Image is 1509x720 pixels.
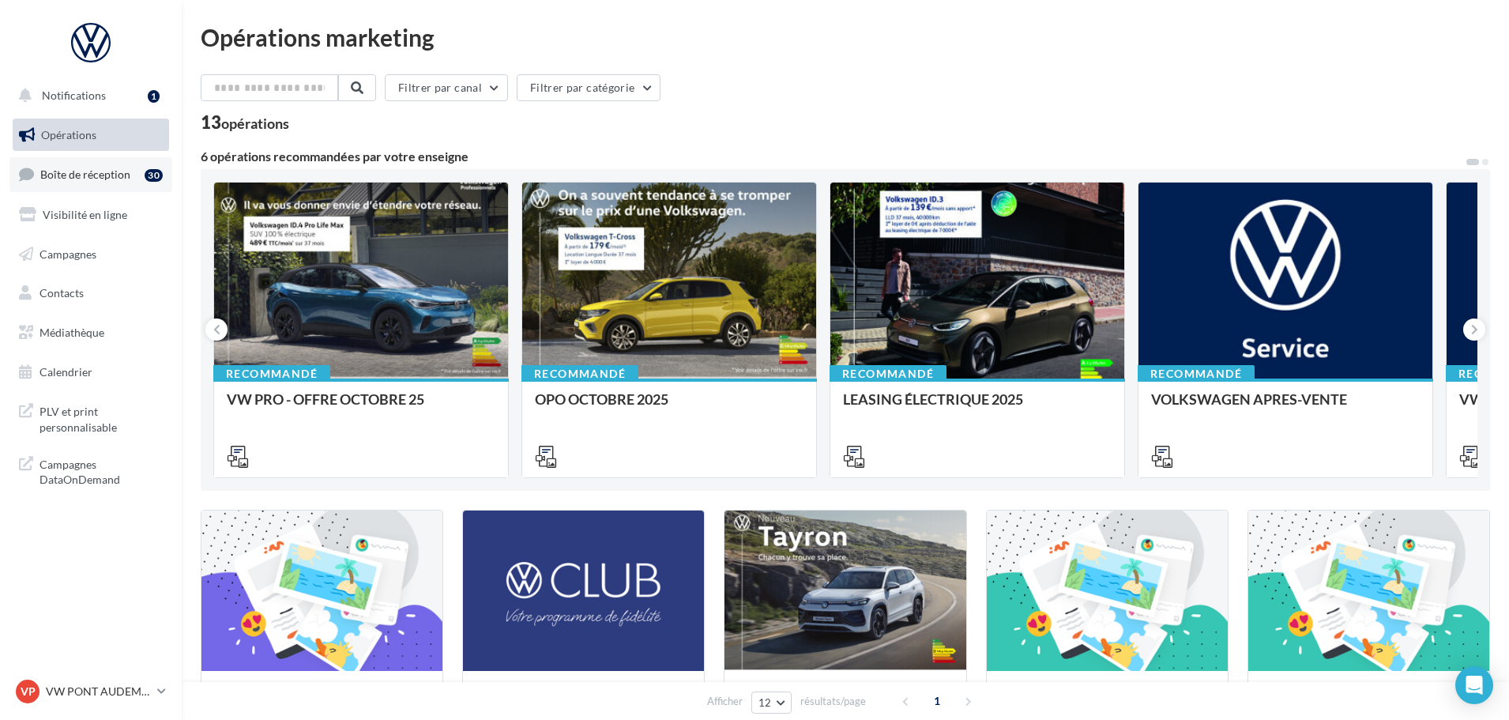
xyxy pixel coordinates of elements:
div: Recommandé [213,365,330,383]
div: Recommandé [1138,365,1255,383]
span: Médiathèque [40,326,104,339]
span: Contacts [40,286,84,300]
span: PLV et print personnalisable [40,401,163,435]
div: 30 [145,169,163,182]
p: VW PONT AUDEMER [46,684,151,699]
span: Afficher [707,694,743,709]
span: Boîte de réception [40,168,130,181]
a: Contacts [9,277,172,310]
span: 1 [924,688,950,714]
span: Notifications [42,89,106,102]
button: 12 [751,692,792,714]
span: Campagnes DataOnDemand [40,454,163,488]
div: LEASING ÉLECTRIQUE 2025 [843,391,1112,423]
a: Boîte de réception30 [9,157,172,191]
span: Campagnes [40,247,96,260]
div: VW PRO - OFFRE OCTOBRE 25 [227,391,495,423]
a: Campagnes DataOnDemand [9,447,172,494]
a: Opérations [9,119,172,152]
a: VP VW PONT AUDEMER [13,677,169,707]
div: 1 [148,90,160,103]
div: Opérations marketing [201,25,1490,49]
span: Visibilité en ligne [43,208,127,221]
div: 6 opérations recommandées par votre enseigne [201,150,1465,163]
a: Visibilité en ligne [9,198,172,232]
span: 12 [758,696,772,709]
span: Calendrier [40,365,92,379]
span: Opérations [41,128,96,141]
a: Calendrier [9,356,172,389]
button: Notifications 1 [9,79,166,112]
span: VP [21,684,36,699]
a: Campagnes [9,238,172,271]
div: OPO OCTOBRE 2025 [535,391,803,423]
div: 13 [201,114,289,131]
div: opérations [221,116,289,130]
div: Recommandé [521,365,638,383]
div: VOLKSWAGEN APRES-VENTE [1151,391,1420,423]
a: Médiathèque [9,316,172,349]
div: Recommandé [830,365,946,383]
a: PLV et print personnalisable [9,394,172,441]
button: Filtrer par catégorie [517,74,660,101]
span: résultats/page [800,694,866,709]
button: Filtrer par canal [385,74,508,101]
div: Open Intercom Messenger [1455,666,1493,704]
